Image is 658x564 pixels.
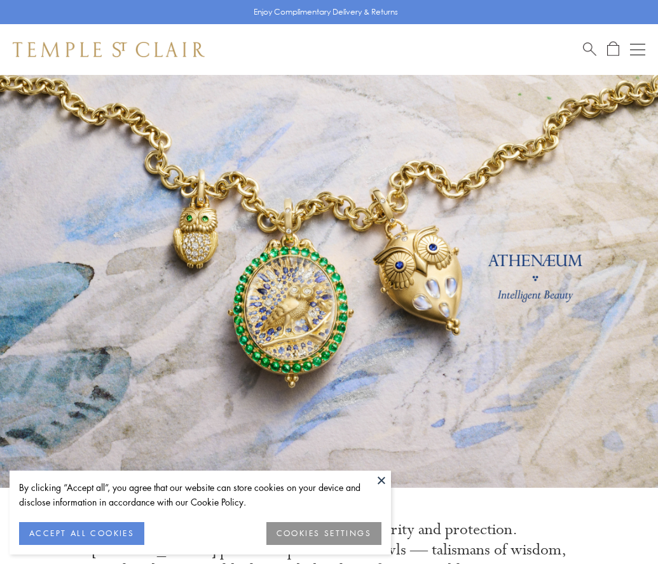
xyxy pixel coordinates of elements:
[19,522,144,545] button: ACCEPT ALL COOKIES
[607,41,619,57] a: Open Shopping Bag
[254,6,398,18] p: Enjoy Complimentary Delivery & Returns
[19,480,381,509] div: By clicking “Accept all”, you agree that our website can store cookies on your device and disclos...
[583,41,596,57] a: Search
[630,42,645,57] button: Open navigation
[13,42,205,57] img: Temple St. Clair
[266,522,381,545] button: COOKIES SETTINGS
